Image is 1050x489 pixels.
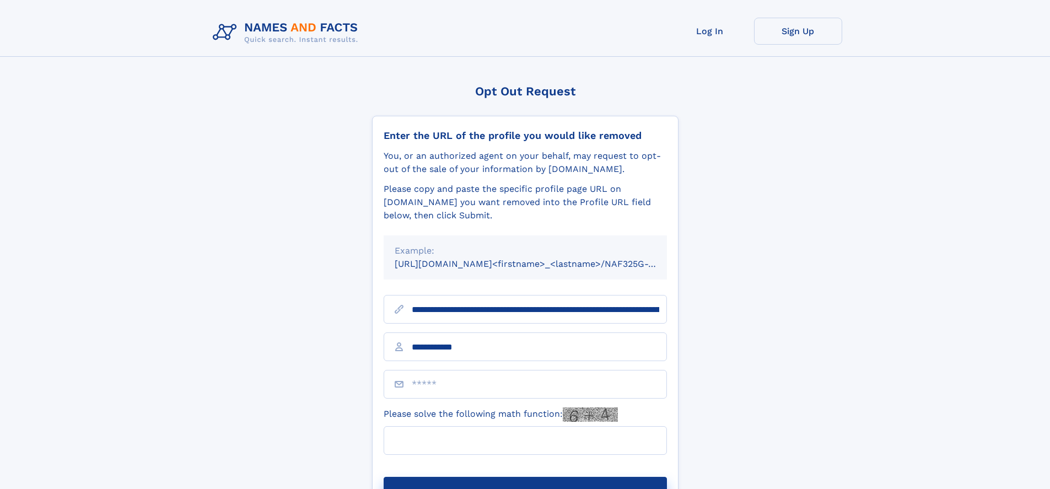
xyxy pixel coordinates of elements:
a: Log In [666,18,754,45]
div: Please copy and paste the specific profile page URL on [DOMAIN_NAME] you want removed into the Pr... [384,182,667,222]
div: Example: [395,244,656,257]
div: Opt Out Request [372,84,679,98]
a: Sign Up [754,18,842,45]
small: [URL][DOMAIN_NAME]<firstname>_<lastname>/NAF325G-xxxxxxxx [395,259,688,269]
label: Please solve the following math function: [384,407,618,422]
div: You, or an authorized agent on your behalf, may request to opt-out of the sale of your informatio... [384,149,667,176]
img: Logo Names and Facts [208,18,367,47]
div: Enter the URL of the profile you would like removed [384,130,667,142]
